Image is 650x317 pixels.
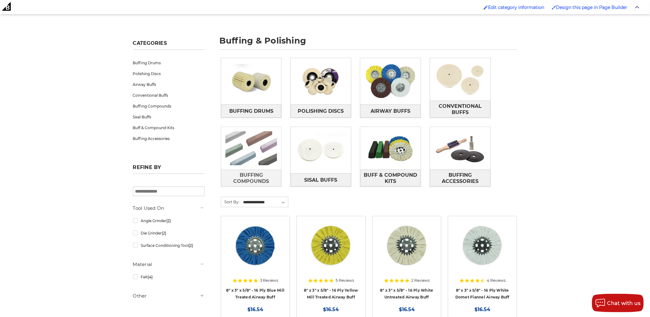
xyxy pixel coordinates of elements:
a: Enabled brush for category edit Edit category information [481,2,548,13]
span: (4) [148,275,153,279]
a: 8" x 3" x 5/8" - 16 Ply White Untreated Airway Buff [380,288,433,300]
span: Buff & Compound Kits [361,170,420,187]
span: Polishing Discs [298,106,344,116]
img: Buff & Compound Kits [360,127,421,170]
a: Airway Buffs [360,104,421,118]
span: 3 Reviews [260,279,279,282]
span: (2) [162,231,166,235]
h5: Tool Used On [133,205,205,212]
label: Sort By: [221,197,240,206]
h5: Categories [133,40,205,50]
a: Buff & Compound Kits [133,122,205,133]
span: Conventional Buffs [430,101,490,118]
span: $16.54 [475,306,491,312]
a: Polishing Discs [291,104,351,118]
img: 8 inch white domet flannel airway buffing wheel [458,221,507,270]
span: 4 Reviews [487,279,506,282]
a: Polishing Discs [133,68,205,79]
a: Buffing Accessories [133,133,205,144]
button: Chat with us [592,294,644,312]
a: 8" x 3" x 5/8" - 16 Ply Blue Mill Treated Airway Buff [226,288,284,300]
select: Sort By: [242,198,288,207]
span: (2) [166,218,171,223]
a: Felt [133,272,205,282]
img: Sisal Buffs [291,129,351,171]
a: Airway Buffs [133,79,205,90]
a: Surface Conditioning Tool [133,240,205,251]
span: Edit category information [488,5,544,10]
img: Enabled brush for page builder edit. [552,5,556,10]
span: Design this page in Page Builder [556,5,627,10]
a: Buffing Accessories [430,170,491,187]
img: Enabled brush for category edit [484,5,488,10]
span: Airway Buffs [371,106,411,116]
span: Buffing Drums [229,106,273,116]
img: blue mill treated 8 inch airway buffing wheel [231,221,280,270]
img: Airway Buffs [360,60,421,103]
a: blue mill treated 8 inch airway buffing wheel [226,221,285,281]
h5: Other [133,292,205,300]
img: 8 x 3 x 5/8 airway buff yellow mill treatment [306,221,356,270]
a: Sisal Buffs [133,112,205,122]
h5: Refine by [133,164,205,174]
img: Polishing Discs [291,60,351,103]
img: Conventional Buffs [430,58,491,101]
img: Close Admin Bar [635,6,640,9]
a: Die Grinder [133,228,205,239]
a: 8" x 3" x 5/8" - 16 Ply Yellow Mill Treated Airway Buff [304,288,358,300]
a: Enabled brush for page builder edit. Design this page in Page Builder [549,2,631,13]
a: Buff & Compound Kits [360,170,421,187]
a: Conventional Buffs [133,90,205,101]
span: Buffing Compounds [221,170,281,187]
span: Sisal Buffs [304,175,337,185]
span: $16.54 [323,306,339,312]
img: Buffing Compounds [221,127,282,170]
span: 2 Reviews [412,279,430,282]
span: 5 Reviews [336,279,354,282]
a: Buffing Drums [133,57,205,68]
a: Buffing Drums [221,104,282,118]
a: Buffing Compounds [133,101,205,112]
span: (2) [188,243,193,248]
img: Buffing Accessories [430,127,491,170]
a: 8 inch untreated airway buffing wheel [377,221,437,281]
a: 8 inch white domet flannel airway buffing wheel [453,221,512,281]
h5: Material [133,261,205,268]
a: Sisal Buffs [291,173,351,187]
a: Angle Grinder [133,215,205,226]
span: Chat with us [607,300,641,306]
a: 8" x 3" x 5/8" - 16 Ply White Domet Flannel Airway Buff [455,288,510,300]
span: Buffing Accessories [430,170,490,187]
a: Conventional Buffs [430,101,491,118]
img: Buffing Drums [221,60,282,103]
a: 8 x 3 x 5/8 airway buff yellow mill treatment [301,221,361,281]
a: Buffing Compounds [221,170,282,187]
span: $16.54 [399,306,415,312]
h1: buffing & polishing [219,36,517,50]
span: $16.54 [247,306,263,312]
img: 8 inch untreated airway buffing wheel [382,221,432,270]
